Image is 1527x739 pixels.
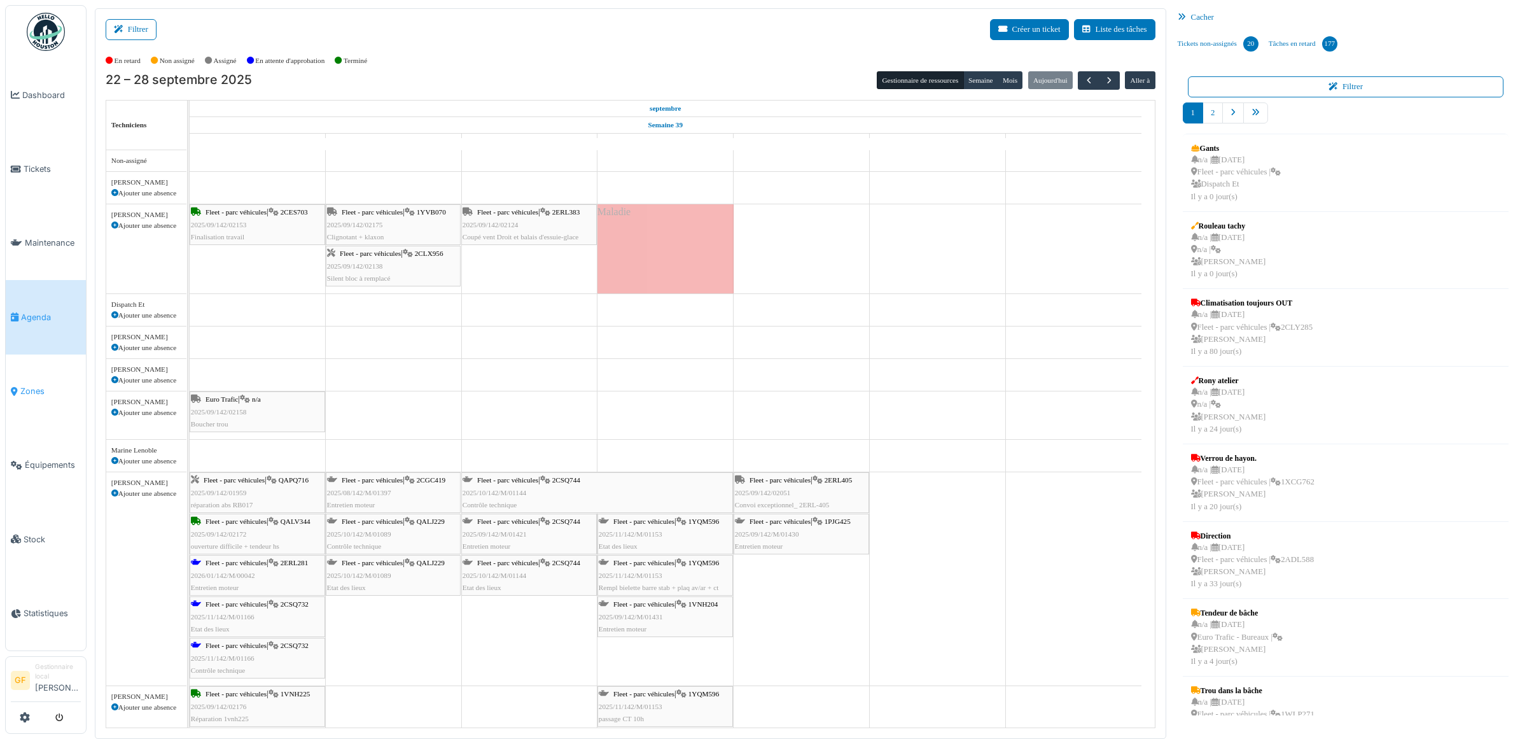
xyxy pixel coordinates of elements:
span: 2025/10/142/M/01089 [327,530,391,538]
span: Rempl bielette barre stab + plaq av/ar + ct [599,584,718,591]
button: Semaine [963,71,998,89]
span: Fleet - parc véhicules [342,476,403,484]
span: Fleet - parc véhicules [206,690,267,698]
span: QALJ229 [417,559,445,567]
span: Contrôle technique [191,666,245,674]
div: | [191,598,324,635]
div: Dispatch Et [111,299,181,310]
nav: pager [1183,102,1509,134]
span: Entretien moteur [327,501,375,509]
button: Filtrer [1188,76,1504,97]
button: Aujourd'hui [1028,71,1073,89]
span: Statistiques [24,607,81,619]
div: | [191,640,324,677]
div: | [191,206,324,243]
div: | [735,474,868,511]
div: | [191,393,324,430]
div: [PERSON_NAME] [111,397,181,407]
span: 1YQM596 [688,559,719,567]
button: Gestionnaire de ressources [877,71,963,89]
span: Etat des lieux [599,542,638,550]
div: Non-assigné [111,155,181,166]
a: Tickets [6,132,86,206]
div: | [599,557,732,594]
div: | [327,474,459,511]
a: 27 septembre 2025 [923,134,952,150]
span: Entretien moteur [599,625,647,633]
div: Trou dans la bâche [1191,685,1314,696]
span: Fleet - parc véhicules [613,559,674,567]
div: | [463,557,596,594]
span: 2025/09/142/02138 [327,262,383,270]
a: Semaine 39 [645,117,686,133]
span: 2025/10/142/M/01089 [327,572,391,579]
div: | [327,557,459,594]
span: Fleet - parc véhicules [206,600,267,608]
a: Climatisation toujours OUT n/a |[DATE] Fleet - parc véhicules |2CLY285 [PERSON_NAME]Il y a 80 jou... [1188,294,1316,361]
span: 2025/09/142/02176 [191,703,247,710]
div: | [327,248,459,285]
span: 2025/11/142/M/01153 [599,530,662,538]
span: 1VNH225 [281,690,310,698]
span: réparation abs RB017 [191,501,253,509]
span: 1YQM596 [688,517,719,525]
span: Fleet - parc véhicules [613,600,674,608]
div: [PERSON_NAME] [111,332,181,342]
span: 2025/09/142/01959 [191,489,247,496]
span: 2026/01/142/M/00042 [191,572,255,579]
span: 1PJG425 [825,517,851,525]
button: Aller à [1125,71,1155,89]
div: Marine Lenoble [111,445,181,456]
div: n/a | [DATE] Euro Trafic - Bureaux | [PERSON_NAME] Il y a 4 jour(s) [1191,619,1283,668]
span: Contrôle technique [327,542,381,550]
div: Ajouter une absence [111,375,181,386]
span: Dashboard [22,89,81,101]
span: Entretien moteur [463,542,511,550]
div: n/a | [DATE] n/a | [PERSON_NAME] Il y a 24 jour(s) [1191,386,1266,435]
span: 1YQM596 [688,690,719,698]
span: Fleet - parc véhicules [613,517,674,525]
span: Contrôle technique [463,501,517,509]
span: Fleet - parc véhicules [477,476,538,484]
span: Fleet - parc véhicules [340,250,401,257]
span: 2025/11/142/M/01153 [599,703,662,710]
div: Ajouter une absence [111,702,181,713]
span: Etat des lieux [463,584,501,591]
div: | [327,516,459,552]
span: Tickets [24,163,81,175]
a: 1 [1183,102,1203,123]
a: Verrou de hayon. n/a |[DATE] Fleet - parc véhicules |1XCG762 [PERSON_NAME]Il y a 20 jour(s) [1188,449,1318,516]
div: Verrou de hayon. [1191,453,1314,464]
a: 2 [1203,102,1223,123]
span: 2025/10/142/M/01144 [463,572,526,579]
img: Badge_color-CXgf-gQk.svg [27,13,65,51]
div: Ajouter une absence [111,407,181,418]
a: Zones [6,355,86,428]
a: Liste des tâches [1074,19,1155,40]
span: Fleet - parc véhicules [613,690,674,698]
span: 2025/09/142/02158 [191,408,247,416]
div: 177 [1322,36,1337,52]
div: | [599,516,732,552]
span: Fleet - parc véhicules [206,517,267,525]
div: | [191,474,324,511]
a: 23 septembre 2025 [379,134,409,150]
div: | [599,688,732,725]
span: 2CSQ732 [281,600,309,608]
a: Tendeur de bâche n/a |[DATE] Euro Trafic - Bureaux | [PERSON_NAME]Il y a 4 jour(s) [1188,604,1286,671]
span: 2CGC419 [417,476,445,484]
div: | [463,206,596,243]
label: Assigné [214,55,237,66]
a: Rony atelier n/a |[DATE] n/a | [PERSON_NAME]Il y a 24 jour(s) [1188,372,1269,439]
span: 1VNH204 [688,600,718,608]
span: Fleet - parc véhicules [206,559,267,567]
span: Zones [20,385,81,397]
span: Fleet - parc véhicules [342,517,403,525]
div: Gants [1191,143,1281,154]
a: 24 septembre 2025 [515,134,544,150]
div: n/a | [DATE] Fleet - parc véhicules | 2CLY285 [PERSON_NAME] Il y a 80 jour(s) [1191,309,1313,358]
div: | [735,516,868,552]
div: Cacher [1173,8,1519,27]
a: Agenda [6,280,86,354]
span: QAPQ716 [279,476,309,484]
